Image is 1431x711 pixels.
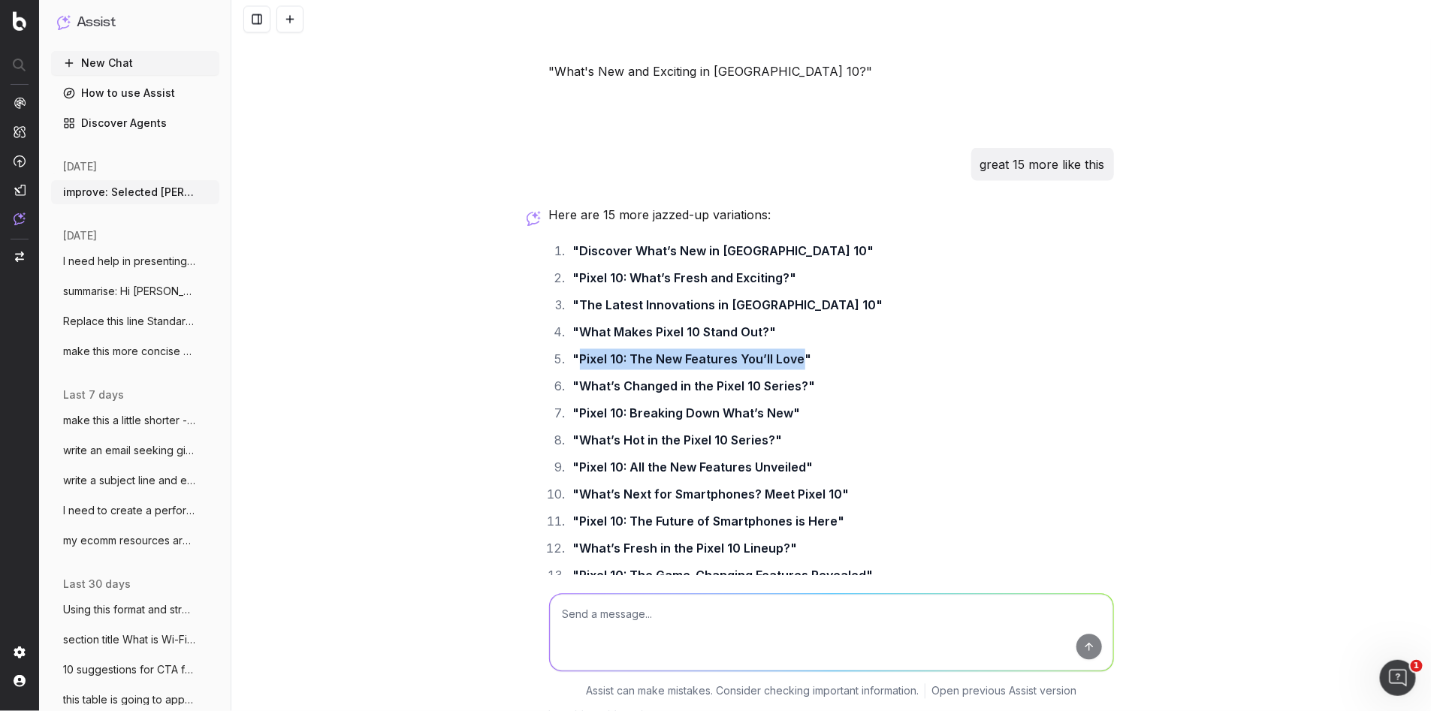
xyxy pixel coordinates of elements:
[573,487,850,502] strong: "What’s Next for Smartphones? Meet Pixel 10"
[63,159,97,174] span: [DATE]
[51,279,219,303] button: summarise: Hi [PERSON_NAME], Interesting feedba
[573,406,801,421] strong: "Pixel 10: Breaking Down What’s New"
[573,433,783,448] strong: "What’s Hot in the Pixel 10 Series?"
[573,298,883,313] strong: "The Latest Innovations in [GEOGRAPHIC_DATA] 10"
[63,185,195,200] span: improve: Selected [PERSON_NAME] stores a
[77,12,116,33] h1: Assist
[63,413,195,428] span: make this a little shorter - Before brin
[51,628,219,652] button: section title What is Wi-Fi 7? Wi-Fi 7 (
[51,438,219,462] button: write an email seeking giodance from HR:
[13,11,26,31] img: Botify logo
[14,675,26,687] img: My account
[931,684,1076,699] a: Open previous Assist version
[1411,660,1423,672] span: 1
[63,662,195,677] span: 10 suggestions for CTA for link to windo
[573,352,812,367] strong: "Pixel 10: The New Features You’ll Love"
[14,125,26,138] img: Intelligence
[63,692,195,707] span: this table is going to appear on a [PERSON_NAME]
[14,97,26,109] img: Analytics
[63,632,195,647] span: section title What is Wi-Fi 7? Wi-Fi 7 (
[15,252,24,262] img: Switch project
[51,658,219,682] button: 10 suggestions for CTA for link to windo
[51,468,219,493] button: write a subject line and email to our se
[51,180,219,204] button: improve: Selected [PERSON_NAME] stores a
[51,309,219,333] button: Replace this line Standard delivery is a
[63,577,131,592] span: last 30 days
[573,379,816,394] strong: "What’s Changed in the Pixel 10 Series?"
[14,184,26,196] img: Studio
[63,314,195,329] span: Replace this line Standard delivery is a
[63,284,195,299] span: summarise: Hi [PERSON_NAME], Interesting feedba
[63,254,195,269] span: I need help in presenting the issues I a
[57,12,213,33] button: Assist
[51,51,219,75] button: New Chat
[63,602,195,617] span: Using this format and structure and tone
[527,211,541,226] img: Botify assist logo
[63,533,195,548] span: my ecomm resources are thin. for big eve
[51,339,219,363] button: make this more concise and clear: Hi Mar
[51,499,219,523] button: I need to create a performance review sc
[1380,660,1416,696] iframe: Intercom live chat
[51,249,219,273] button: I need help in presenting the issues I a
[549,205,1114,226] p: Here are 15 more jazzed-up variations:
[549,61,1114,82] p: "What's New and Exciting in [GEOGRAPHIC_DATA] 10?"
[57,15,71,29] img: Assist
[573,244,874,259] strong: "Discover What’s New in [GEOGRAPHIC_DATA] 10"
[573,568,874,583] strong: "Pixel 10: The Game-Changing Features Revealed"
[63,344,195,359] span: make this more concise and clear: Hi Mar
[573,325,777,340] strong: "What Makes Pixel 10 Stand Out?"
[63,443,195,458] span: write an email seeking giodance from HR:
[63,503,195,518] span: I need to create a performance review sc
[51,81,219,105] a: How to use Assist
[573,514,845,529] strong: "Pixel 10: The Future of Smartphones is Here"
[14,212,26,225] img: Assist
[63,387,124,402] span: last 7 days
[51,111,219,135] a: Discover Agents
[63,228,97,243] span: [DATE]
[51,408,219,432] button: make this a little shorter - Before brin
[14,646,26,658] img: Setting
[51,529,219,553] button: my ecomm resources are thin. for big eve
[586,684,919,699] p: Assist can make mistakes. Consider checking important information.
[980,154,1105,175] p: great 15 more like this
[63,473,195,488] span: write a subject line and email to our se
[573,271,797,286] strong: "Pixel 10: What’s Fresh and Exciting?"
[573,460,814,475] strong: "Pixel 10: All the New Features Unveiled"
[573,541,798,556] strong: "What’s Fresh in the Pixel 10 Lineup?"
[14,155,26,167] img: Activation
[51,598,219,622] button: Using this format and structure and tone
